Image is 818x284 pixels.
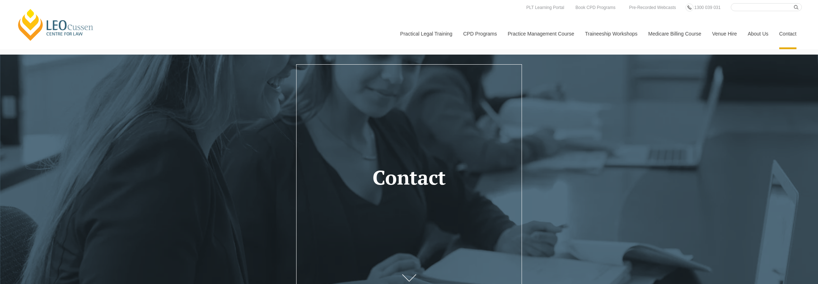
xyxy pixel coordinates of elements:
[742,18,774,49] a: About Us
[643,18,707,49] a: Medicare Billing Course
[395,18,458,49] a: Practical Legal Training
[574,4,617,11] a: Book CPD Programs
[707,18,742,49] a: Venue Hire
[692,4,722,11] a: 1300 039 031
[311,167,507,188] h1: Contact
[458,18,502,49] a: CPD Programs
[524,4,566,11] a: PLT Learning Portal
[503,18,580,49] a: Practice Management Course
[580,18,643,49] a: Traineeship Workshops
[16,8,95,42] a: [PERSON_NAME] Centre for Law
[774,18,802,49] a: Contact
[694,5,720,10] span: 1300 039 031
[627,4,678,11] a: Pre-Recorded Webcasts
